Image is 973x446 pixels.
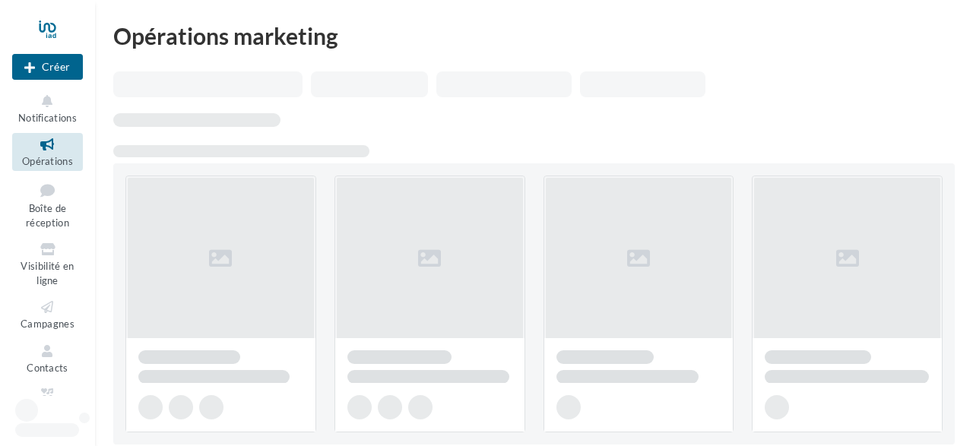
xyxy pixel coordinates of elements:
span: Notifications [18,112,77,124]
span: Boîte de réception [26,202,69,229]
a: Opérations [12,133,83,170]
button: Créer [12,54,83,80]
a: Boîte de réception [12,177,83,232]
span: Contacts [27,362,68,374]
div: Opérations marketing [113,24,955,47]
span: Opérations [22,155,73,167]
a: Campagnes [12,296,83,333]
div: Nouvelle campagne [12,54,83,80]
a: Contacts [12,340,83,377]
a: Visibilité en ligne [12,238,83,289]
span: Campagnes [21,318,74,330]
span: Visibilité en ligne [21,260,74,286]
a: Médiathèque [12,383,83,420]
button: Notifications [12,90,83,127]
